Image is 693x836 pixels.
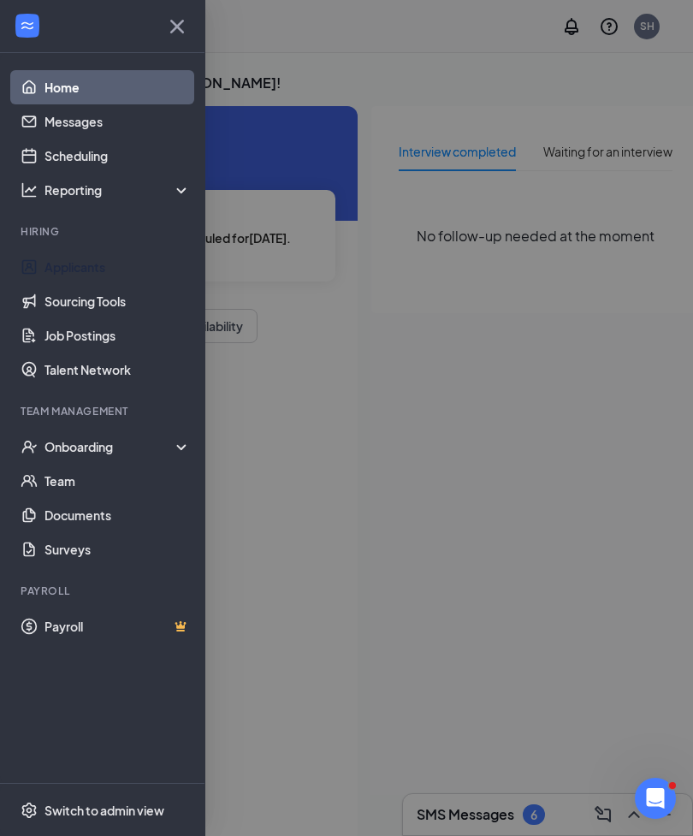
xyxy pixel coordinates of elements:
[44,353,191,387] a: Talent Network
[44,104,191,139] a: Messages
[44,250,191,284] a: Applicants
[44,181,192,199] div: Reporting
[44,70,191,104] a: Home
[21,802,38,819] svg: Settings
[44,802,164,819] div: Switch to admin view
[44,438,176,455] div: Onboarding
[44,318,191,353] a: Job Postings
[44,464,191,498] a: Team
[21,224,187,239] div: Hiring
[21,404,187,418] div: Team Management
[44,498,191,532] a: Documents
[635,778,676,819] iframe: Intercom live chat
[21,438,38,455] svg: UserCheck
[44,139,191,173] a: Scheduling
[21,584,187,598] div: Payroll
[163,13,191,40] svg: Cross
[44,284,191,318] a: Sourcing Tools
[44,609,191,643] a: PayrollCrown
[44,532,191,566] a: Surveys
[21,181,38,199] svg: Analysis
